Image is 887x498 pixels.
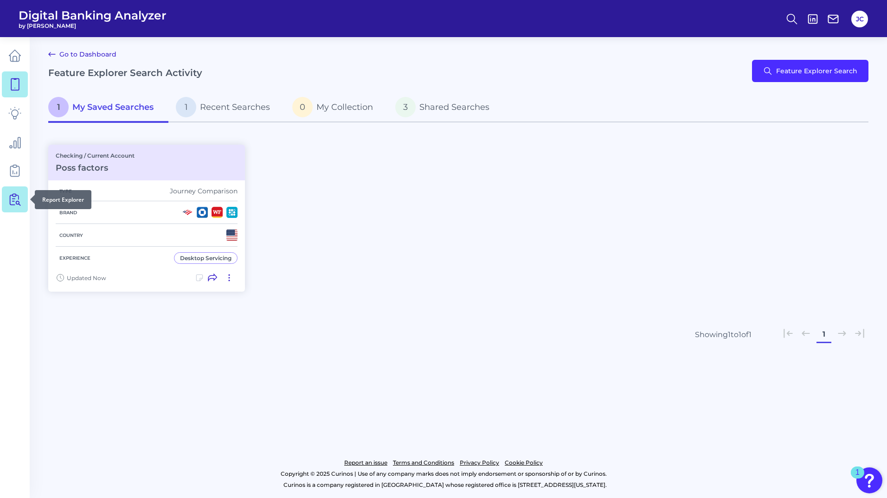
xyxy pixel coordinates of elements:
[695,330,752,339] div: Showing 1 to 1 of 1
[67,275,106,281] span: Updated Now
[344,457,387,468] a: Report an issue
[48,49,116,60] a: Go to Dashboard
[180,255,231,262] div: Desktop Servicing
[48,97,69,117] span: 1
[855,472,860,485] div: 1
[19,8,167,22] span: Digital Banking Analyzer
[19,22,167,29] span: by [PERSON_NAME]
[45,468,842,479] p: Copyright © 2025 Curinos | Use of any company marks does not imply endorsement or sponsorship of ...
[56,188,76,194] h5: Type
[48,479,842,491] p: Curinos is a company registered in [GEOGRAPHIC_DATA] whose registered office is [STREET_ADDRESS][...
[72,102,154,112] span: My Saved Searches
[851,11,868,27] button: JC
[505,457,543,468] a: Cookie Policy
[776,67,857,75] span: Feature Explorer Search
[816,327,831,342] button: 1
[395,97,416,117] span: 3
[170,187,238,195] div: Journey Comparison
[56,152,135,159] p: Checking / Current Account
[292,97,313,117] span: 0
[56,210,81,216] h5: Brand
[200,102,270,112] span: Recent Searches
[752,60,868,82] button: Feature Explorer Search
[56,255,94,261] h5: Experience
[48,93,168,123] a: 1My Saved Searches
[56,163,135,173] h3: Poss factors
[48,67,202,78] h2: Feature Explorer Search Activity
[419,102,489,112] span: Shared Searches
[316,102,373,112] span: My Collection
[35,190,91,209] div: Report Explorer
[388,93,504,123] a: 3Shared Searches
[48,145,245,292] a: Checking / Current AccountPoss factorsTypeJourney ComparisonBrandCountryExperienceDesktop Servici...
[285,93,388,123] a: 0My Collection
[460,457,499,468] a: Privacy Policy
[168,93,285,123] a: 1Recent Searches
[393,457,454,468] a: Terms and Conditions
[856,467,882,493] button: Open Resource Center, 1 new notification
[176,97,196,117] span: 1
[56,232,87,238] h5: Country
